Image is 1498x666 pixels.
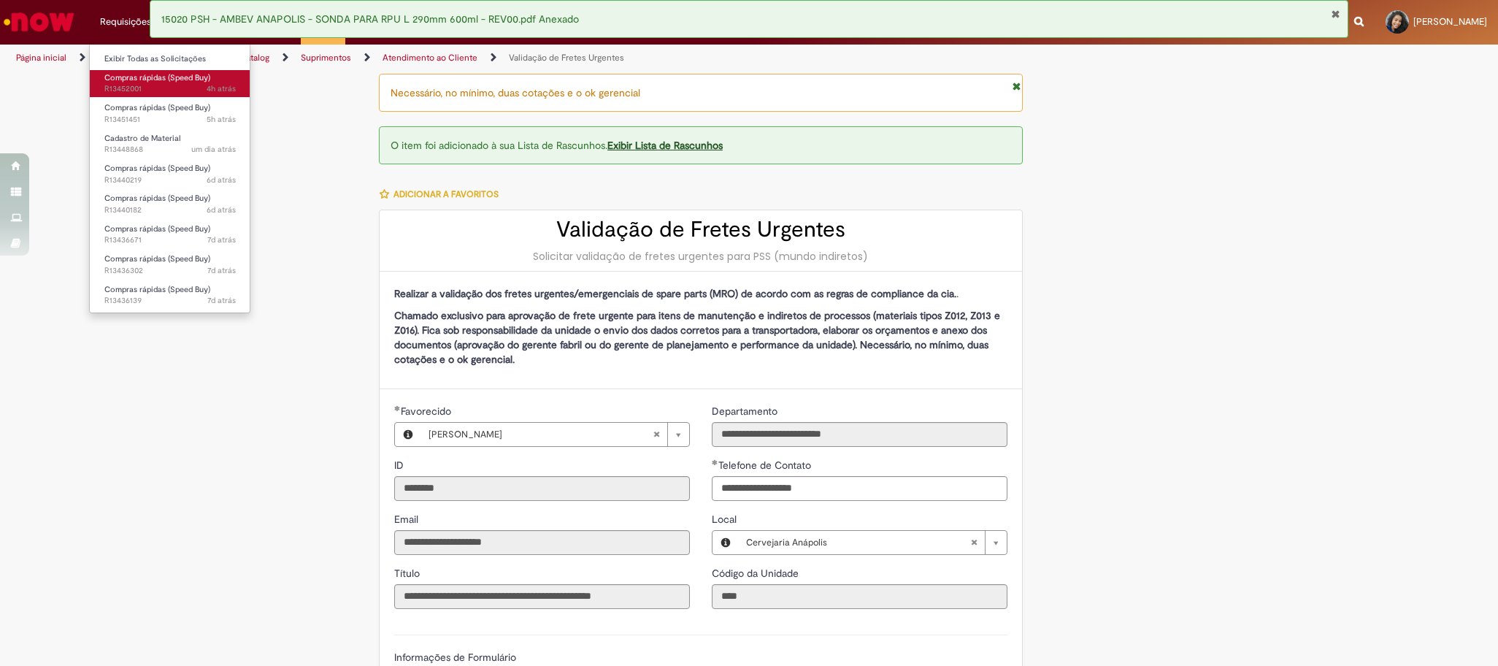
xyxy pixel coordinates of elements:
a: Aberto R13451451 : Compras rápidas (Speed Buy) [90,100,250,127]
input: Código da Unidade [712,584,1007,609]
label: Somente leitura - ID [394,458,407,472]
span: R13436302 [104,265,236,277]
a: Página inicial [16,52,66,64]
span: 6d atrás [207,204,236,215]
span: Necessários - Favorecido [401,405,454,418]
label: Somente leitura - Título [394,566,423,581]
time: 22/08/2025 14:42:06 [207,175,236,185]
time: 21/08/2025 12:49:06 [207,295,236,306]
button: Fechar Notificação [1331,8,1340,20]
a: Exibir Todas as Solicitações [90,51,250,67]
span: Adicionar a Favoritos [393,188,499,200]
button: Local, Visualizar este registro Cervejaria Anápolis [712,531,739,554]
a: Cervejaria AnápolisLimpar campo Local [739,531,1007,554]
ul: Requisições [89,44,250,313]
span: Compras rápidas (Speed Buy) [104,223,210,234]
span: Obrigatório Preenchido [712,459,718,465]
a: Suprimentos [301,52,351,64]
span: Compras rápidas (Speed Buy) [104,193,210,204]
a: Aberto R13436139 : Compras rápidas (Speed Buy) [90,282,250,309]
span: R13440219 [104,175,236,186]
a: Aberto R13436671 : Compras rápidas (Speed Buy) [90,221,250,248]
a: Exibir Lista de Rascunhos [607,139,723,152]
span: R13448868 [104,144,236,156]
abbr: Limpar campo Local [963,531,985,554]
span: 7d atrás [207,295,236,306]
span: Somente leitura - ID [394,459,407,472]
label: Somente leitura - Código da Unidade [712,566,802,581]
span: Obrigatório Preenchido [394,405,401,411]
time: 27/08/2025 10:25:38 [207,114,236,125]
span: Local [712,513,740,526]
span: R13436671 [104,234,236,246]
span: Compras rápidas (Speed Buy) [104,72,210,83]
input: ID [394,476,690,501]
span: [PERSON_NAME] [1413,15,1487,28]
label: Somente leitura - Departamento [712,404,780,418]
span: Somente leitura - Título [394,567,423,580]
span: Requisições [100,15,151,29]
span: O item foi adicionado à sua Lista de Rascunhos. [391,139,607,152]
span: 15020 PSH - AMBEV ANAPOLIS - SONDA PARA RPU L 290mm 600ml - REV00.pdf Anexado [161,12,579,26]
span: 4h atrás [207,83,236,94]
span: 5h atrás [207,114,236,125]
strong: Realizar a validação dos fretes urgentes/emergenciais de spare parts (MRO) de acordo com as regra... [394,287,956,300]
label: Informações de Formulário [394,651,516,664]
time: 22/08/2025 14:34:59 [207,204,236,215]
span: Somente leitura - Código da Unidade [712,567,802,580]
a: Atendimento ao Cliente [383,52,477,64]
ul: Trilhas de página [11,45,988,72]
label: Somente leitura - Email [394,512,421,527]
div: Necessário, no mínimo, duas cotações e o ok gerencial [379,74,1023,112]
span: [PERSON_NAME] [429,423,653,446]
abbr: Limpar campo Favorecido [645,423,667,446]
input: Título [394,584,690,609]
span: Cadastro de Material [104,133,180,144]
strong: Chamado exclusivo para aprovação de frete urgente para itens de manutenção e indiretos de process... [394,309,1000,366]
input: Telefone de Contato [712,476,1007,501]
span: R13451451 [104,114,236,126]
span: Cervejaria Anápolis [746,531,970,554]
span: Compras rápidas (Speed Buy) [104,253,210,264]
a: [PERSON_NAME]Limpar campo Favorecido [421,423,689,446]
input: Email [394,530,690,555]
span: 7d atrás [207,265,236,276]
span: Compras rápidas (Speed Buy) [104,284,210,295]
a: Aberto R13440219 : Compras rápidas (Speed Buy) [90,161,250,188]
a: Aberto R13448868 : Cadastro de Material [90,131,250,158]
span: R13452001 [104,83,236,95]
input: Departamento [712,422,1007,447]
span: R13436139 [104,295,236,307]
span: 6d atrás [207,175,236,185]
span: R13440182 [104,204,236,216]
span: Compras rápidas (Speed Buy) [104,102,210,113]
button: Favorecido, Visualizar este registro Thaynara Vitoria Santos [395,423,421,446]
span: Telefone de Contato [718,459,814,472]
span: um dia atrás [191,144,236,155]
a: Aberto R13452001 : Compras rápidas (Speed Buy) [90,70,250,97]
a: Aberto R13436302 : Compras rápidas (Speed Buy) [90,251,250,278]
span: Compras rápidas (Speed Buy) [104,163,210,174]
img: ServiceNow [1,7,77,37]
time: 26/08/2025 14:56:46 [191,144,236,155]
span: Somente leitura - Departamento [712,405,780,418]
span: Somente leitura - Email [394,513,421,526]
a: Validação de Fretes Urgentes [509,52,624,64]
p: . [394,286,1007,301]
time: 21/08/2025 13:32:31 [207,265,236,276]
i: Fechar Notificação [1013,81,1021,91]
time: 27/08/2025 11:44:08 [207,83,236,94]
div: Solicitar validação de fretes urgentes para PSS (mundo indiretos) [394,249,1007,264]
a: Aberto R13440182 : Compras rápidas (Speed Buy) [90,191,250,218]
button: Adicionar a Favoritos [379,179,507,210]
time: 21/08/2025 14:40:46 [207,234,236,245]
span: 7d atrás [207,234,236,245]
h2: Validação de Fretes Urgentes [394,218,1007,242]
